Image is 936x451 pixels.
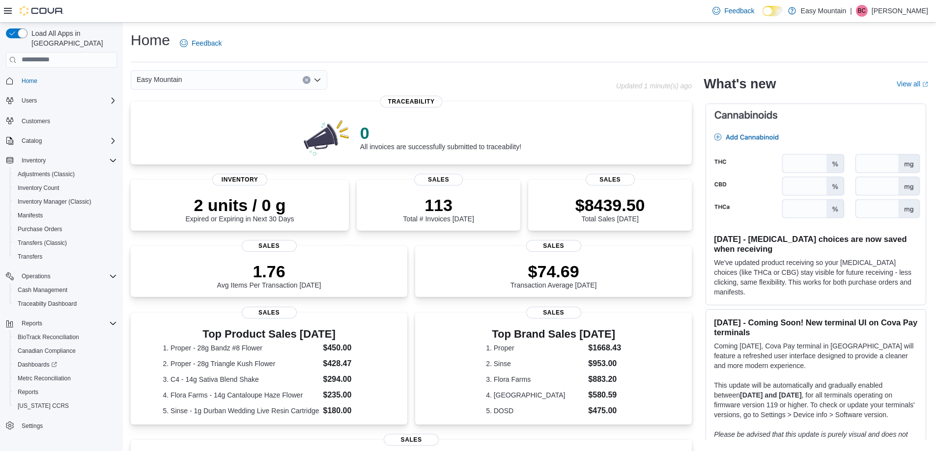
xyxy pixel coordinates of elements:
[186,195,294,223] div: Expired or Expiring in Next 30 Days
[850,5,852,17] p: |
[18,170,75,178] span: Adjustments (Classic)
[163,390,319,400] dt: 4. Flora Farms - 14g Cantaloupe Haze Flower
[323,342,375,354] dd: $450.00
[14,400,117,412] span: Washington CCRS
[18,212,43,219] span: Manifests
[10,222,121,236] button: Purchase Orders
[575,195,645,215] p: $8439.50
[18,318,46,329] button: Reports
[2,113,121,128] button: Customers
[10,371,121,385] button: Metrc Reconciliation
[575,195,645,223] div: Total Sales [DATE]
[18,75,41,87] a: Home
[22,117,50,125] span: Customers
[763,6,783,16] input: Dark Mode
[486,374,584,384] dt: 3. Flora Farms
[10,344,121,358] button: Canadian Compliance
[18,155,50,166] button: Inventory
[14,284,117,296] span: Cash Management
[588,342,621,354] dd: $1668.43
[709,1,758,21] a: Feedback
[18,225,62,233] span: Purchase Orders
[856,5,868,17] div: Ben Clements
[588,389,621,401] dd: $580.59
[922,81,928,87] svg: External link
[2,74,121,88] button: Home
[360,123,521,143] p: 0
[131,30,170,50] h1: Home
[2,317,121,330] button: Reports
[323,389,375,401] dd: $235.00
[14,345,117,357] span: Canadian Compliance
[14,237,117,249] span: Transfers (Classic)
[403,195,474,223] div: Total # Invoices [DATE]
[486,390,584,400] dt: 4. [GEOGRAPHIC_DATA]
[2,154,121,167] button: Inventory
[486,406,584,416] dt: 5. DOSD
[801,5,847,17] p: Easy Mountain
[14,298,81,310] a: Traceabilty Dashboard
[18,239,67,247] span: Transfers (Classic)
[18,318,117,329] span: Reports
[192,38,222,48] span: Feedback
[163,359,319,369] dt: 2. Proper - 28g Triangle Kush Flower
[18,253,42,261] span: Transfers
[10,167,121,181] button: Adjustments (Classic)
[14,331,117,343] span: BioTrack Reconciliation
[18,420,117,432] span: Settings
[301,117,352,157] img: 0
[18,75,117,87] span: Home
[588,373,621,385] dd: $883.20
[217,262,321,289] div: Avg Items Per Transaction [DATE]
[10,195,121,209] button: Inventory Manager (Classic)
[18,95,117,106] span: Users
[18,114,117,127] span: Customers
[10,330,121,344] button: BioTrack Reconciliation
[18,198,91,206] span: Inventory Manager (Classic)
[714,234,918,254] h3: [DATE] - [MEDICAL_DATA] choices are now saved when receiving
[704,76,776,92] h2: What's new
[22,77,37,85] span: Home
[22,137,42,145] span: Catalog
[14,372,75,384] a: Metrc Reconciliation
[18,270,117,282] span: Operations
[18,155,117,166] span: Inventory
[163,406,319,416] dt: 5. Sinse - 1g Durban Wedding Live Resin Cartridge
[22,97,37,105] span: Users
[14,400,73,412] a: [US_STATE] CCRS
[763,16,763,17] span: Dark Mode
[323,405,375,417] dd: $180.00
[18,361,57,369] span: Dashboards
[486,359,584,369] dt: 2. Sinse
[10,399,121,413] button: [US_STATE] CCRS
[313,76,321,84] button: Open list of options
[10,358,121,371] a: Dashboards
[714,318,918,337] h3: [DATE] - Coming Soon! New terminal UI on Cova Pay terminals
[14,359,117,371] span: Dashboards
[22,157,46,164] span: Inventory
[14,251,46,263] a: Transfers
[14,386,42,398] a: Reports
[616,82,692,90] p: Updated 1 minute(s) ago
[18,270,55,282] button: Operations
[380,96,443,107] span: Traceability
[18,347,76,355] span: Canadian Compliance
[14,210,47,221] a: Manifests
[511,262,597,281] p: $74.69
[18,300,77,308] span: Traceabilty Dashboard
[242,240,297,252] span: Sales
[10,283,121,297] button: Cash Management
[18,135,46,147] button: Catalog
[14,182,63,194] a: Inventory Count
[384,434,439,446] span: Sales
[10,297,121,311] button: Traceabilty Dashboard
[14,284,71,296] a: Cash Management
[163,343,319,353] dt: 1. Proper - 28g Bandz #8 Flower
[14,372,117,384] span: Metrc Reconciliation
[724,6,754,16] span: Feedback
[14,251,117,263] span: Transfers
[14,196,117,208] span: Inventory Manager (Classic)
[586,174,635,186] span: Sales
[14,182,117,194] span: Inventory Count
[323,373,375,385] dd: $294.00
